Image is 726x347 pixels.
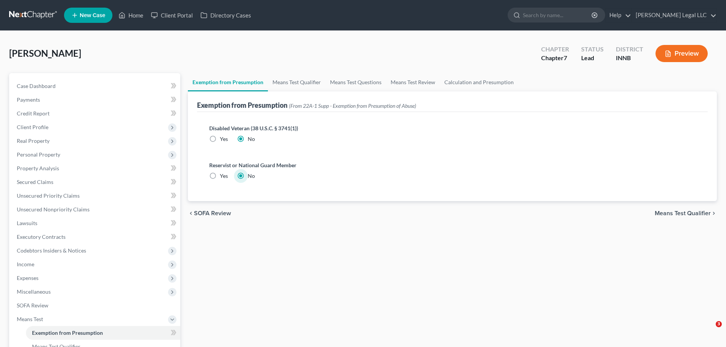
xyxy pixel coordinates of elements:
[11,93,180,107] a: Payments
[11,79,180,93] a: Case Dashboard
[17,275,38,281] span: Expenses
[9,48,81,59] span: [PERSON_NAME]
[11,216,180,230] a: Lawsuits
[268,73,325,91] a: Means Test Qualifier
[564,54,567,61] span: 7
[11,107,180,120] a: Credit Report
[11,203,180,216] a: Unsecured Nonpriority Claims
[197,8,255,22] a: Directory Cases
[616,54,643,62] div: INNB
[541,45,569,54] div: Chapter
[716,321,722,327] span: 3
[325,73,386,91] a: Means Test Questions
[115,8,147,22] a: Home
[17,247,86,254] span: Codebtors Insiders & Notices
[17,316,43,322] span: Means Test
[523,8,593,22] input: Search by name...
[17,151,60,158] span: Personal Property
[11,175,180,189] a: Secured Claims
[17,165,59,171] span: Property Analysis
[17,110,50,117] span: Credit Report
[11,189,180,203] a: Unsecured Priority Claims
[17,124,48,130] span: Client Profile
[188,73,268,91] a: Exemption from Presumption
[209,124,696,132] label: Disabled Veteran (38 U.S.C. § 3741(1))
[17,261,34,267] span: Income
[632,8,716,22] a: [PERSON_NAME] Legal LLC
[655,45,708,62] button: Preview
[17,288,51,295] span: Miscellaneous
[194,210,231,216] span: SOFA Review
[655,210,711,216] span: Means Test Qualifier
[440,73,518,91] a: Calculation and Presumption
[188,210,194,216] i: chevron_left
[17,83,56,89] span: Case Dashboard
[17,96,40,103] span: Payments
[147,8,197,22] a: Client Portal
[188,210,231,216] button: chevron_left SOFA Review
[197,101,416,110] div: Exemption from Presumption
[209,161,696,169] label: Reservist or National Guard Member
[17,179,53,185] span: Secured Claims
[11,230,180,244] a: Executory Contracts
[32,329,103,336] span: Exemption from Presumption
[17,233,66,240] span: Executory Contracts
[11,299,180,312] a: SOFA Review
[541,54,569,62] div: Chapter
[26,326,180,340] a: Exemption from Presumption
[17,220,37,226] span: Lawsuits
[616,45,643,54] div: District
[700,321,718,339] iframe: Intercom live chat
[248,173,255,179] span: No
[655,210,717,216] button: Means Test Qualifier chevron_right
[17,138,50,144] span: Real Property
[386,73,440,91] a: Means Test Review
[11,162,180,175] a: Property Analysis
[220,173,228,179] span: Yes
[289,102,416,109] span: (From 22A-1 Supp - Exemption from Presumption of Abuse)
[17,206,90,213] span: Unsecured Nonpriority Claims
[606,8,631,22] a: Help
[248,136,255,142] span: No
[17,192,80,199] span: Unsecured Priority Claims
[80,13,105,18] span: New Case
[17,302,48,309] span: SOFA Review
[711,210,717,216] i: chevron_right
[581,54,604,62] div: Lead
[220,136,228,142] span: Yes
[581,45,604,54] div: Status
